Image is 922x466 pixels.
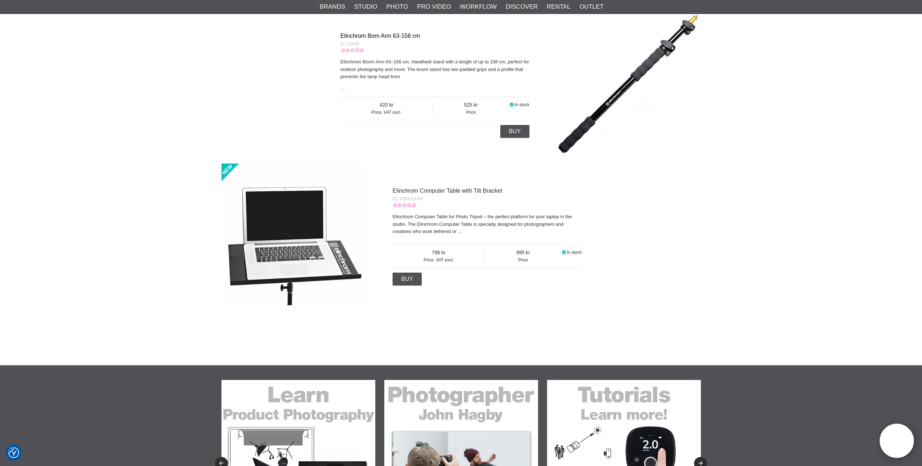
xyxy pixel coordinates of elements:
button: Consent Preferences [8,446,19,459]
span: Price, VAT excl. [340,109,433,116]
p: Elinchrom Boom Arm 63–156 cm. Handheld stand with a length of up to 156 cm, perfect for outdoor p... [340,58,529,81]
a: Discover [506,2,538,12]
a: Pro Video [417,2,451,12]
a: Rental [547,2,570,12]
a: Buy [393,273,422,286]
span: EL-229001ASM [393,196,423,201]
span: 525 [433,102,509,109]
a: Outlet [579,2,604,12]
a: Workflow [460,2,497,12]
a: Elinchrom Computer Table with Tilt Bracket [393,188,502,194]
a: Elinchrom Bom Arm 63-156 cm [340,33,420,39]
span: Price [433,109,509,116]
img: Elinchrom Computer Table with Tilt Bracket [221,163,366,308]
img: Elinchrom Bom Arm 63-156 cm [556,12,701,156]
span: 420 [340,102,433,109]
span: 796 [393,249,485,257]
p: Elinchrom Computer Table for Photo Tripod – the perfect platform for your laptop in the studio. T... [393,213,582,236]
span: In stock [515,102,529,107]
a: … [340,86,345,91]
div: Customer rating: 0 [393,202,416,209]
a: Brands [320,2,345,12]
img: Revisit consent button [8,447,19,458]
a: Photo [386,2,408,12]
span: EL-31049 [340,41,359,46]
span: In stock [567,250,582,255]
div: Customer rating: 0 [340,47,363,54]
a: … [458,229,462,234]
span: 995 [485,249,561,257]
span: Price, VAT excl. [393,257,485,263]
i: In stock [509,102,515,107]
span: Price [485,257,561,263]
i: In stock [561,250,567,255]
a: Studio [354,2,377,12]
a: Buy [500,125,529,138]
